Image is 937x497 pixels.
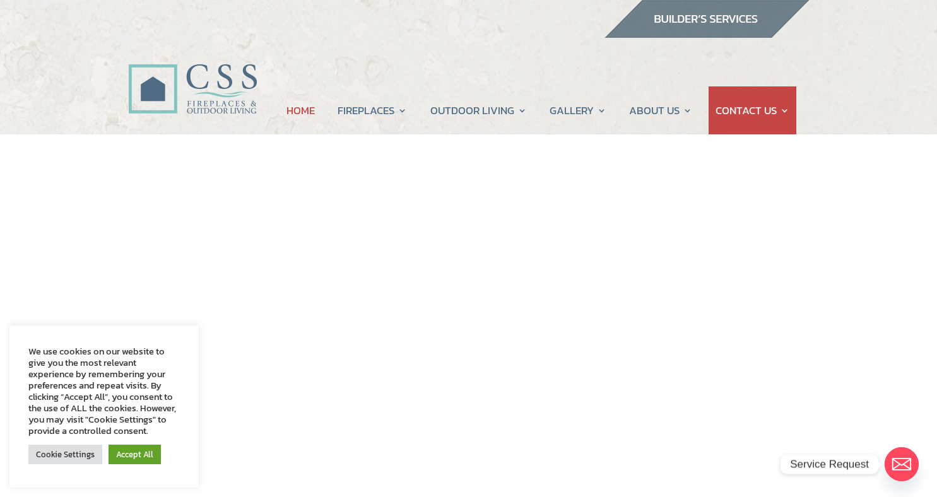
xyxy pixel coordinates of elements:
img: CSS Fireplaces & Outdoor Living (Formerly Construction Solutions & Supply)- Jacksonville Ormond B... [128,29,257,120]
div: We use cookies on our website to give you the most relevant experience by remembering your prefer... [28,346,180,436]
a: Accept All [109,445,161,464]
a: OUTDOOR LIVING [430,86,527,134]
a: ABOUT US [629,86,692,134]
a: CONTACT US [716,86,789,134]
a: builder services construction supply [604,26,810,42]
a: HOME [286,86,315,134]
a: FIREPLACES [338,86,407,134]
a: GALLERY [550,86,606,134]
a: Cookie Settings [28,445,102,464]
a: Email [885,447,919,481]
